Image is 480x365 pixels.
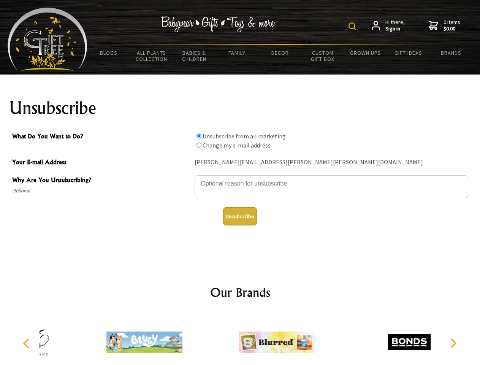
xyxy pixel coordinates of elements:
a: 0 items$0.00 [429,19,460,32]
a: All Plants Collection [130,45,173,67]
a: Hi there,Sign in [372,19,405,32]
span: Why Are You Unsubscribing? [12,175,191,186]
a: BLOGS [87,45,130,61]
button: Next [445,335,461,352]
a: Custom Gift Box [301,45,344,67]
label: Unsubscribe from all marketing [203,132,286,140]
input: What Do You Want to Do? [196,133,201,138]
a: Babies & Children [173,45,216,67]
span: Optional [12,186,191,195]
strong: Sign in [385,25,405,32]
img: product search [349,22,356,30]
a: Decor [258,45,301,61]
img: Babyware - Gifts - Toys and more... [8,8,87,71]
button: Previous [19,335,36,352]
button: Unsubscribe [223,207,257,225]
a: Gift Ideas [387,45,430,61]
h2: Our Brands [15,283,465,302]
a: Brands [430,45,473,61]
a: Grown Ups [344,45,387,61]
label: Change my e-mail address [203,141,271,149]
img: Babywear - Gifts - Toys & more [161,16,275,32]
span: Hi there, [385,19,405,32]
textarea: Why Are You Unsubscribing? [195,175,468,198]
span: 0 items [444,19,460,32]
input: What Do You Want to Do? [196,143,201,148]
h1: Unsubscribe [9,99,471,117]
strong: $0.00 [444,25,460,32]
span: Your E-mail Address [12,157,191,168]
div: [PERSON_NAME][EMAIL_ADDRESS][PERSON_NAME][PERSON_NAME][DOMAIN_NAME] [195,157,468,168]
a: Family [216,45,259,61]
span: What Do You Want to Do? [12,132,191,143]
